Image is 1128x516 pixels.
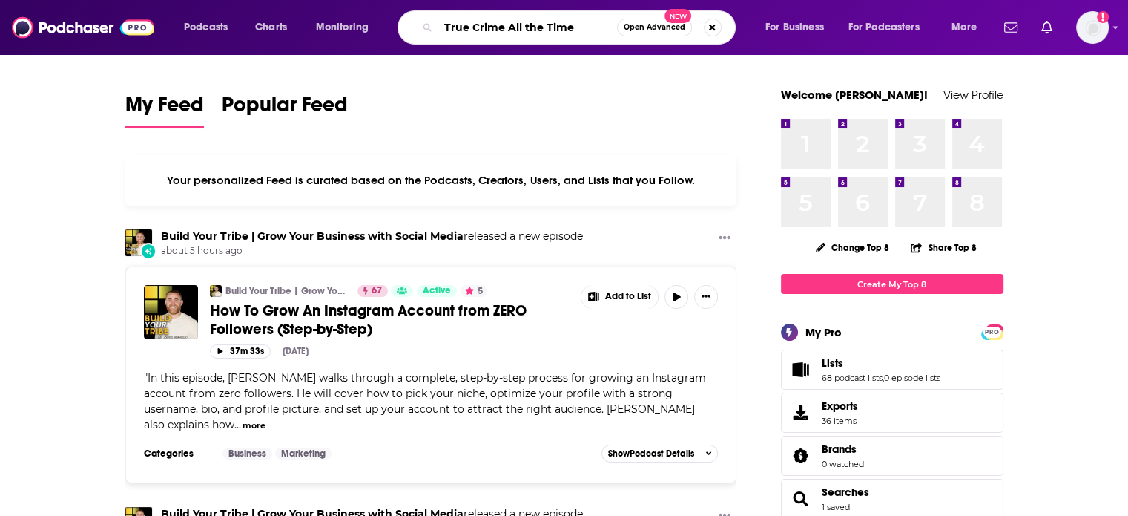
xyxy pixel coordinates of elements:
[786,402,816,423] span: Exports
[222,92,348,126] span: Popular Feed
[222,448,272,460] a: Business
[781,350,1003,390] span: Lists
[581,285,659,309] button: Show More Button
[805,325,842,339] div: My Pro
[822,416,858,426] span: 36 items
[807,238,899,257] button: Change Top 8
[822,486,869,499] a: Searches
[161,229,464,243] a: Build Your Tribe | Grow Your Business with Social Media
[125,229,152,256] img: Build Your Tribe | Grow Your Business with Social Media
[144,371,706,431] span: "
[822,502,850,512] a: 1 saved
[438,16,617,39] input: Search podcasts, credits, & more...
[144,371,706,431] span: In this episode, [PERSON_NAME] walks through a complete, step-by-step process for growing an Inst...
[786,489,816,509] a: Searches
[822,442,857,456] span: Brands
[461,285,487,297] button: 5
[161,229,583,244] h3: released a new episode
[943,88,1003,102] a: View Profile
[664,9,691,23] span: New
[1076,11,1109,44] button: Show profile menu
[140,243,156,259] div: New Episode
[125,155,737,206] div: Your personalized Feed is curated based on the Podcasts, Creators, Users, and Lists that you Follow.
[822,356,940,370] a: Lists
[786,359,816,380] a: Lists
[848,17,920,38] span: For Podcasters
[884,373,940,383] a: 0 episode lists
[1035,15,1058,40] a: Show notifications dropdown
[210,301,570,339] a: How To Grow An Instagram Account from ZERO Followers (Step-by-Step)
[617,19,692,36] button: Open AdvancedNew
[624,24,685,31] span: Open Advanced
[605,291,651,302] span: Add to List
[1097,11,1109,23] svg: Add a profile image
[316,17,369,38] span: Monitoring
[423,284,451,298] span: Active
[822,373,883,383] a: 68 podcast lists
[781,88,928,102] a: Welcome [PERSON_NAME]!
[883,373,884,383] span: ,
[951,17,977,38] span: More
[275,448,332,460] a: Marketing
[417,285,457,297] a: Active
[125,92,204,126] span: My Feed
[822,442,864,456] a: Brands
[210,285,222,297] img: Build Your Tribe | Grow Your Business with Social Media
[839,16,941,39] button: open menu
[822,356,843,370] span: Lists
[222,92,348,128] a: Popular Feed
[822,459,864,469] a: 0 watched
[210,344,271,359] button: 37m 33s
[245,16,296,39] a: Charts
[713,229,736,248] button: Show More Button
[184,17,228,38] span: Podcasts
[601,445,719,463] button: ShowPodcast Details
[1076,11,1109,44] img: User Profile
[822,399,858,413] span: Exports
[781,393,1003,433] a: Exports
[306,16,388,39] button: open menu
[781,436,1003,476] span: Brands
[765,17,824,38] span: For Business
[12,13,154,42] img: Podchaser - Follow, Share and Rate Podcasts
[144,448,211,460] h3: Categories
[608,448,694,459] span: Show Podcast Details
[210,301,527,339] span: How To Grow An Instagram Account from ZERO Followers (Step-by-Step)
[983,326,1001,337] a: PRO
[786,445,816,466] a: Brands
[694,285,718,309] button: Show More Button
[255,17,287,38] span: Charts
[161,245,583,258] span: about 5 hours ago
[283,346,309,356] div: [DATE]
[983,327,1001,338] span: PRO
[910,233,977,262] button: Share Top 8
[225,285,348,297] a: Build Your Tribe | Grow Your Business with Social Media
[1076,11,1109,44] span: Logged in as NickG
[998,15,1023,40] a: Show notifications dropdown
[357,285,388,297] a: 67
[144,285,198,339] img: How To Grow An Instagram Account from ZERO Followers (Step-by-Step)
[412,10,750,45] div: Search podcasts, credits, & more...
[941,16,995,39] button: open menu
[174,16,247,39] button: open menu
[234,418,241,431] span: ...
[243,419,265,432] button: more
[755,16,842,39] button: open menu
[781,274,1003,294] a: Create My Top 8
[125,92,204,128] a: My Feed
[372,284,382,298] span: 67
